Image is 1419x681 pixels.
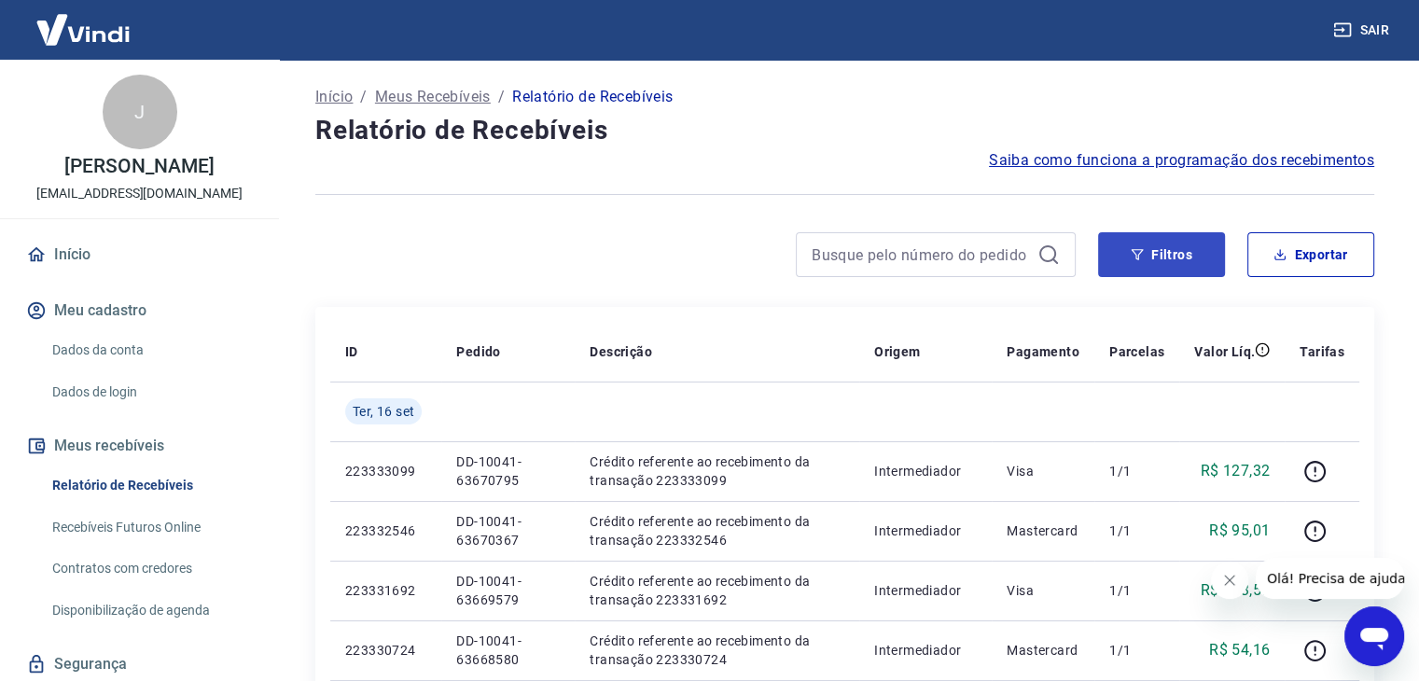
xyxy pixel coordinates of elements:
[590,512,844,549] p: Crédito referente ao recebimento da transação 223332546
[1329,13,1397,48] button: Sair
[1247,232,1374,277] button: Exportar
[36,184,243,203] p: [EMAIL_ADDRESS][DOMAIN_NAME]
[456,342,500,361] p: Pedido
[590,572,844,609] p: Crédito referente ao recebimento da transação 223331692
[1007,641,1079,660] p: Mastercard
[315,112,1374,149] h4: Relatório de Recebíveis
[22,425,257,466] button: Meus recebíveis
[590,632,844,669] p: Crédito referente ao recebimento da transação 223330724
[590,452,844,490] p: Crédito referente ao recebimento da transação 223333099
[103,75,177,149] div: J
[22,290,257,331] button: Meu cadastro
[360,86,367,108] p: /
[45,591,257,630] a: Disponibilização de agenda
[22,1,144,58] img: Vindi
[1109,342,1164,361] p: Parcelas
[345,641,426,660] p: 223330724
[45,508,257,547] a: Recebíveis Futuros Online
[456,452,560,490] p: DD-10041-63670795
[1007,521,1079,540] p: Mastercard
[1211,562,1248,599] iframe: Fechar mensagem
[45,331,257,369] a: Dados da conta
[64,157,214,176] p: [PERSON_NAME]
[874,342,920,361] p: Origem
[1109,641,1164,660] p: 1/1
[456,572,560,609] p: DD-10041-63669579
[45,466,257,505] a: Relatório de Recebíveis
[590,342,652,361] p: Descrição
[1007,581,1079,600] p: Visa
[45,373,257,411] a: Dados de login
[989,149,1374,172] a: Saiba como funciona a programação dos recebimentos
[1098,232,1225,277] button: Filtros
[1109,581,1164,600] p: 1/1
[1344,606,1404,666] iframe: Botão para abrir a janela de mensagens
[1109,521,1164,540] p: 1/1
[874,521,977,540] p: Intermediador
[345,521,426,540] p: 223332546
[315,86,353,108] a: Início
[1007,342,1079,361] p: Pagamento
[1209,639,1270,661] p: R$ 54,16
[375,86,491,108] a: Meus Recebíveis
[345,581,426,600] p: 223331692
[456,632,560,669] p: DD-10041-63668580
[11,13,157,28] span: Olá! Precisa de ajuda?
[812,241,1030,269] input: Busque pelo número do pedido
[353,402,414,421] span: Ter, 16 set
[1256,558,1404,599] iframe: Mensagem da empresa
[456,512,560,549] p: DD-10041-63670367
[1209,520,1270,542] p: R$ 95,01
[1201,579,1271,602] p: R$ 103,57
[874,641,977,660] p: Intermediador
[498,86,505,108] p: /
[1109,462,1164,480] p: 1/1
[22,234,257,275] a: Início
[874,462,977,480] p: Intermediador
[1300,342,1344,361] p: Tarifas
[512,86,673,108] p: Relatório de Recebíveis
[345,342,358,361] p: ID
[345,462,426,480] p: 223333099
[874,581,977,600] p: Intermediador
[45,549,257,588] a: Contratos com credores
[1007,462,1079,480] p: Visa
[1201,460,1271,482] p: R$ 127,32
[1194,342,1255,361] p: Valor Líq.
